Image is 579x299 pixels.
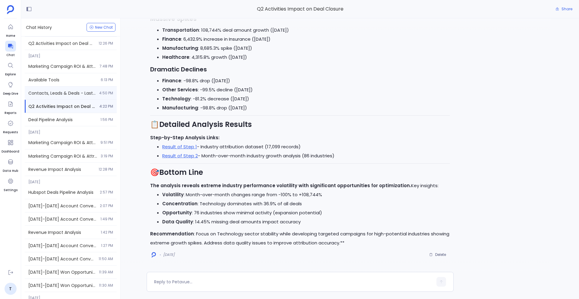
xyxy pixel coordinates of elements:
[162,53,450,62] li: : 4,315.8% growth ([DATE])
[28,77,97,83] span: Available Tools
[162,76,450,85] li: : -98.8% drop ([DATE])
[435,252,446,257] span: Delete
[5,60,16,77] a: Explore
[5,33,16,38] span: Home
[162,85,450,94] li: : -99.5% decline ([DATE])
[101,243,113,248] span: 1:27 PM
[100,217,113,222] span: 1:49 PM
[150,119,450,130] h2: 📋
[25,126,117,135] span: [DATE]
[162,105,198,111] strong: Manufacturing
[28,153,97,159] span: Marketing Campaign ROI & Attribution Analysis
[28,229,97,235] span: Revenue Impact Analysis
[152,252,156,258] img: logo
[562,7,572,11] span: Share
[162,44,450,53] li: : 8,685.3% spike ([DATE])
[150,65,207,74] strong: Dramatic Declines
[101,154,113,159] span: 3:19 PM
[99,104,113,109] span: 4:22 PM
[25,50,117,58] span: [DATE]
[5,283,17,295] a: T
[4,188,17,193] span: Settings
[162,217,450,226] li: : 14.45% missing deal amounts impact accuracy
[162,191,184,198] strong: Volatility
[162,36,181,42] strong: Finance
[99,283,113,288] span: 11:30 AM
[28,216,97,222] span: 2023-2024 Account Conversions
[3,79,18,96] a: Deep Dive
[101,77,113,82] span: 6:13 PM
[28,140,97,146] span: Marketing Campaign ROI & Attribution Analysis
[5,41,16,58] a: Chat
[162,54,189,60] strong: Healthcare
[28,282,95,288] span: [DATE]-[DATE] Won Opportunities
[5,21,16,38] a: Home
[100,117,113,122] span: 1:56 PM
[150,229,450,247] p: : Focus on Technology sector stability while developing targeted campaigns for high-potential ind...
[100,203,113,208] span: 2:07 PM
[28,166,95,172] span: Revenue Impact Analysis
[162,209,192,216] strong: Opportunity
[99,270,113,275] span: 11:39 AM
[87,23,115,32] button: New Chat
[101,230,113,235] span: 1:42 PM
[162,45,198,51] strong: Manufacturing
[162,77,181,84] strong: Finance
[162,96,191,102] strong: Technology
[28,40,95,46] span: Q2 Activities Impact on Deal Closure
[162,200,198,207] strong: Concentration
[2,149,19,154] span: Dashboard
[159,167,203,177] strong: Bottom Line
[28,269,95,275] span: [DATE]-[DATE] Won Opportunities
[28,103,96,109] span: Q2 Activities Impact on Deal Closure
[25,176,117,184] span: [DATE]
[4,176,17,193] a: Settings
[5,111,16,115] span: Reports
[26,24,52,30] span: Chat History
[3,168,18,173] span: Data Hub
[163,252,175,257] span: [DATE]
[99,167,113,172] span: 12:28 PM
[150,231,194,237] strong: Recommendation
[162,208,450,217] li: : 76 industries show minimal activity (expansion potential)
[100,190,113,195] span: 2:57 PM
[159,119,252,129] strong: Detailed Analysis Results
[162,35,450,44] li: : 6,432.9% increase in Insurance ([DATE])
[147,5,454,13] span: Q2 Activities Impact on Deal Closure
[95,26,113,29] span: New Chat
[150,182,411,189] strong: The analysis reveals extreme industry performance volatility with significant opportunities for o...
[162,94,450,103] li: : -81.2% decrease ([DATE])
[162,103,450,112] li: : -98.8% drop ([DATE])
[99,41,113,46] span: 12:26 PM
[100,140,113,145] span: 9:51 PM
[28,90,96,96] span: Contacts, Leads & Deals - Last 90 Days
[150,134,220,141] strong: Step-by-Step Analysis Links:
[425,250,450,259] button: Delete
[162,143,197,150] a: Result of Step 1
[3,118,18,135] a: Requests
[5,53,16,58] span: Chat
[7,5,14,14] img: petavue logo
[2,137,19,154] a: Dashboard
[150,181,450,190] p: Key insights:
[28,189,96,195] span: Hubspot Deals Pipeline Analysis
[3,130,18,135] span: Requests
[162,153,198,159] a: Result of Step 2
[162,87,198,93] strong: Other Services
[28,243,97,249] span: 2023-2024 Account Conversions
[5,72,16,77] span: Explore
[162,142,450,151] li: - Industry attribution dataset (17,099 records)
[150,167,450,178] h2: 🎯
[162,151,450,160] li: - Month-over-month industry growth analysis (86 industries)
[3,91,18,96] span: Deep Dive
[28,63,96,69] span: Marketing Campaign ROI & Attribution Analysis
[28,203,96,209] span: 2023-2024 Account Conversions
[162,199,450,208] li: : Technology dominates with 36.9% of all deals
[99,91,113,96] span: 4:50 PM
[162,190,450,199] li: : Month-over-month changes range from -100% to +108,744%
[99,257,113,261] span: 11:50 AM
[100,64,113,69] span: 7:48 PM
[28,256,95,262] span: 2023-2024 Account Conversions
[28,117,97,123] span: Deal Pipeline Analysis
[5,99,16,115] a: Reports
